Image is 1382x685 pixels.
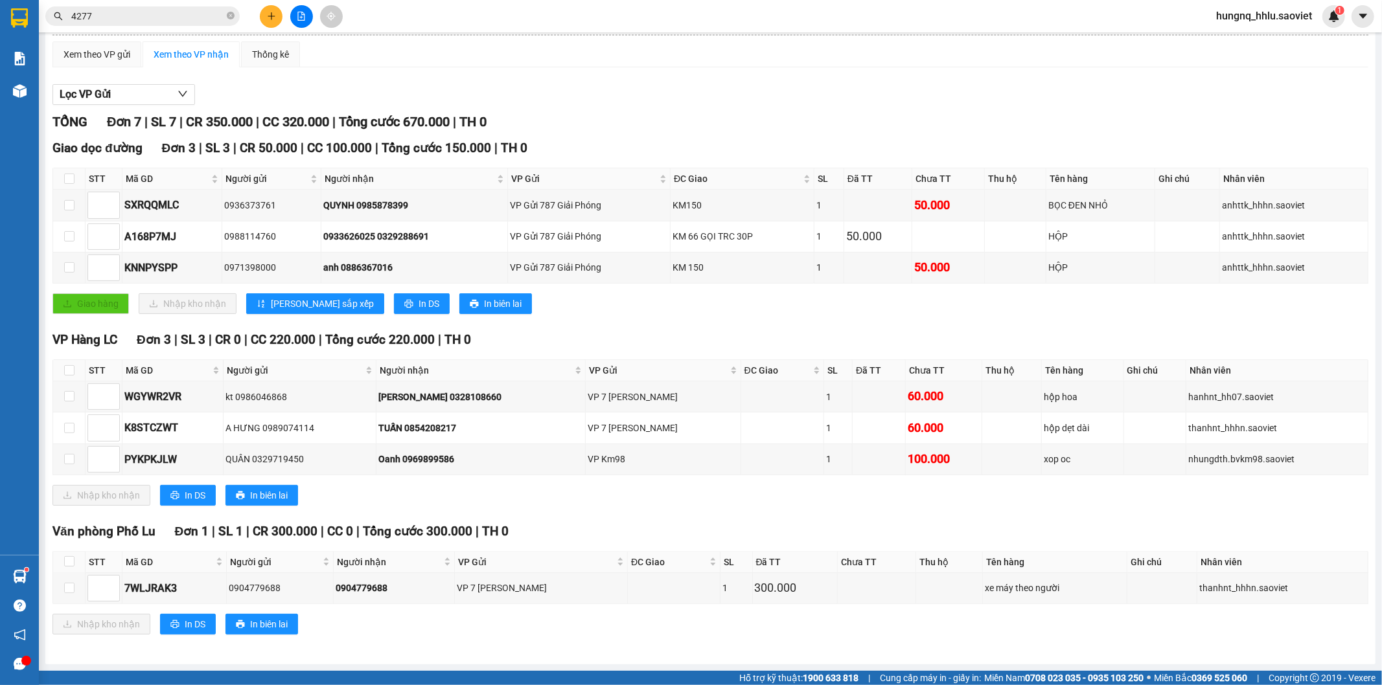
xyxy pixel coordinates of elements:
div: VP 7 [PERSON_NAME] [457,581,625,595]
th: Nhân viên [1197,552,1368,573]
button: printerIn biên lai [225,614,298,634]
div: 1 [722,581,750,595]
span: message [14,658,26,670]
span: printer [170,491,179,501]
div: 60.000 [908,419,980,437]
div: anhttk_hhhn.saoviet [1222,260,1366,275]
span: SL 3 [205,140,230,155]
span: sort-ascending [257,299,266,309]
span: TH 0 [444,332,471,347]
span: question-circle [14,600,26,612]
div: 7WLJRAK3 [124,580,224,596]
button: printerIn DS [394,293,450,314]
div: HỘP [1048,260,1153,275]
span: | [301,140,304,155]
div: Xem theo VP gửi [63,47,130,62]
th: Đã TT [844,168,912,190]
td: VP 7 Phạm Văn Đồng [586,381,741,412]
span: In biên lai [250,488,288,502]
span: | [174,332,178,347]
span: file-add [297,12,306,21]
div: anh 0886367016 [323,260,505,275]
div: kt 0986046868 [225,390,374,404]
button: aim [320,5,343,28]
div: xop oc [1044,452,1121,466]
td: VP Gửi 787 Giải Phóng [508,221,671,253]
span: Đơn 3 [137,332,171,347]
th: Thu hộ [916,552,983,573]
span: caret-down [1357,10,1369,22]
span: | [256,114,259,129]
span: Giao dọc đường [52,140,143,155]
div: VP Gửi 787 Giải Phóng [510,229,668,243]
span: printer [470,299,479,309]
div: hộp dẹt dài [1044,421,1121,435]
span: Tổng cước 220.000 [325,332,435,347]
span: CR 300.000 [253,524,317,539]
div: TUẤN 0854208217 [378,421,583,435]
span: Người gửi [225,172,308,186]
img: logo-vxr [11,8,28,28]
div: 0936373761 [224,198,319,212]
div: anhttk_hhhn.saoviet [1222,229,1366,243]
div: VP Km98 [588,452,739,466]
span: | [476,524,479,539]
div: VP Gửi 787 Giải Phóng [510,198,668,212]
span: printer [236,620,245,630]
div: VP Gửi 787 Giải Phóng [510,260,668,275]
div: thanhnt_hhhn.saoviet [1199,581,1366,595]
span: Tổng cước 150.000 [382,140,491,155]
button: caret-down [1352,5,1374,28]
th: Tên hàng [1042,360,1123,381]
span: down [178,89,188,99]
span: search [54,12,63,21]
button: printerIn biên lai [225,485,298,506]
span: Lọc VP Gửi [60,86,111,102]
span: 1 [1337,6,1342,15]
img: solution-icon [13,52,27,65]
div: 0904779688 [229,581,331,595]
th: Nhân viên [1186,360,1368,381]
button: sort-ascending[PERSON_NAME] sắp xếp [246,293,384,314]
span: TỔNG [52,114,87,129]
span: | [868,671,870,685]
span: | [246,524,249,539]
div: 0904779688 [336,581,452,595]
strong: 0708 023 035 - 0935 103 250 [1025,673,1144,683]
span: CR 50.000 [240,140,297,155]
div: nhungdth.bvkm98.saoviet [1188,452,1366,466]
button: plus [260,5,282,28]
div: VP 7 [PERSON_NAME] [588,390,739,404]
span: Mã GD [126,363,210,377]
div: Thống kê [252,47,289,62]
span: | [212,524,215,539]
td: VP Gửi 787 Giải Phóng [508,190,671,221]
th: SL [720,552,752,573]
td: VP Gửi 787 Giải Phóng [508,253,671,284]
th: STT [86,168,122,190]
th: Đã TT [853,360,906,381]
span: Người gửi [230,555,320,569]
div: 0933626025 0329288691 [323,229,505,243]
span: In DS [185,488,205,502]
span: | [144,114,148,129]
span: hungnq_hhlu.saoviet [1206,8,1322,24]
span: Miền Bắc [1154,671,1247,685]
div: hộp hoa [1044,390,1121,404]
td: 7WLJRAK3 [122,573,227,604]
span: VP Gửi [458,555,614,569]
span: CC 220.000 [251,332,316,347]
button: printerIn DS [160,485,216,506]
span: | [494,140,498,155]
span: CR 0 [215,332,241,347]
span: In biên lai [250,617,288,631]
th: Tên hàng [983,552,1127,573]
div: KNNPYSPP [124,260,220,276]
span: printer [404,299,413,309]
span: VP Hàng LC [52,332,117,347]
span: Người nhận [337,555,441,569]
span: | [179,114,183,129]
span: Miền Nam [984,671,1144,685]
div: 1 [816,260,842,275]
td: VP 7 Phạm Văn Đồng [586,412,741,444]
